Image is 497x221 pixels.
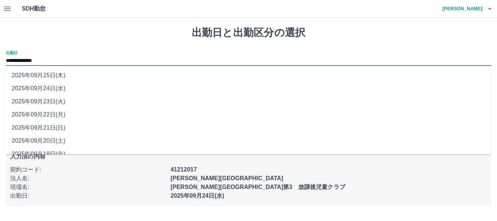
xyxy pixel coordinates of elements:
p: 現場名 : [10,183,166,192]
h1: 出勤日と出勤区分の選択 [6,27,491,39]
p: 法人名 : [10,174,166,183]
b: 41212017 [171,166,197,173]
li: 2025年09月20日(土) [6,134,491,147]
li: 2025年09月21日(日) [6,121,491,134]
li: 2025年09月25日(木) [6,69,491,82]
li: 2025年09月22日(月) [6,108,491,121]
b: [PERSON_NAME][GEOGRAPHIC_DATA]第3 放課後児童クラブ [171,184,345,190]
li: 2025年09月24日(水) [6,82,491,95]
p: 出勤日 : [10,192,166,200]
li: 2025年09月19日(金) [6,147,491,161]
p: 契約コード : [10,165,166,174]
p: 入力済の内容 [10,154,487,159]
label: 出勤日 [6,50,17,55]
b: [PERSON_NAME][GEOGRAPHIC_DATA] [171,175,283,181]
b: 2025年09月24日(水) [171,193,224,199]
li: 2025年09月23日(火) [6,95,491,108]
